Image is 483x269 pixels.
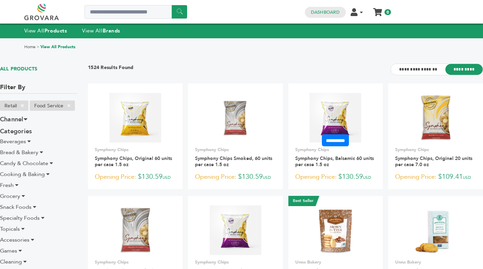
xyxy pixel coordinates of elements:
span: > [37,44,39,50]
img: Symphony Chips, Original 60 units per case 1.5 oz [109,93,161,142]
img: Symphony Chips, Smoked 20 units per case 7.0 oz [119,205,152,255]
a: View AllProducts [24,27,67,34]
strong: Brands [103,27,120,34]
strong: Products [44,27,67,34]
a: View All Products [40,44,76,50]
span: × [17,102,28,110]
img: Symphony Chips, Balsamic 20 units per case 7.0 oz [210,205,261,255]
span: Opening Price: [395,172,436,181]
span: Opening Price: [95,172,136,181]
img: Symphony Chips Smoked, 60 units per case 1.5 oz [211,93,260,143]
a: View AllBrands [82,27,120,34]
a: Symphony Chips Smoked, 60 units per case 1.5 oz [195,155,272,168]
a: Dashboard [311,9,340,15]
a: Symphony Chips, Balsamic 60 units per case 1.5 oz [295,155,374,168]
a: My Cart [374,6,381,13]
input: Search a product or brand... [84,5,187,19]
span: 0 [384,9,391,15]
span: USD [263,175,271,180]
p: Symphony Chips [195,259,276,265]
p: Symphony Chips [295,147,376,153]
li: Food Service [30,100,75,111]
span: Opening Price: [295,172,337,181]
span: USD [463,175,471,180]
p: Symphony Chips [395,147,476,153]
span: USD [363,175,371,180]
span: Opening Price: [195,172,236,181]
p: $130.59 [195,172,276,182]
p: Symphony Chips [95,147,176,153]
p: Symphony Chips [95,259,176,265]
p: $130.59 [295,172,376,182]
img: Symphony Chips, Balsamic 60 units per case 1.5 oz [310,93,361,142]
span: USD [162,175,171,180]
h3: 1524 Results Found [88,64,134,75]
a: Home [24,44,36,50]
img: Symphony Chips, Original 20 units per case 7.0 oz [419,93,452,142]
p: Unna Bakery [395,259,476,265]
p: $130.59 [95,172,176,182]
p: $109.41 [395,172,476,182]
img: ''Unna Bakery, Brown Butter Cookies'' 6 units per case 5.5 oz [311,205,361,255]
a: Symphony Chips, Original 60 units per case 1.5 oz [95,155,172,168]
p: Symphony Chips [195,147,276,153]
a: Symphony Chips, Original 20 units per case 7.0 oz [395,155,472,168]
img: ''Unna Bakery, Brown Butter Cookies'' 6 units per case 3.4 oz [411,205,460,255]
p: Unna Bakery [295,259,376,265]
span: × [63,102,75,110]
